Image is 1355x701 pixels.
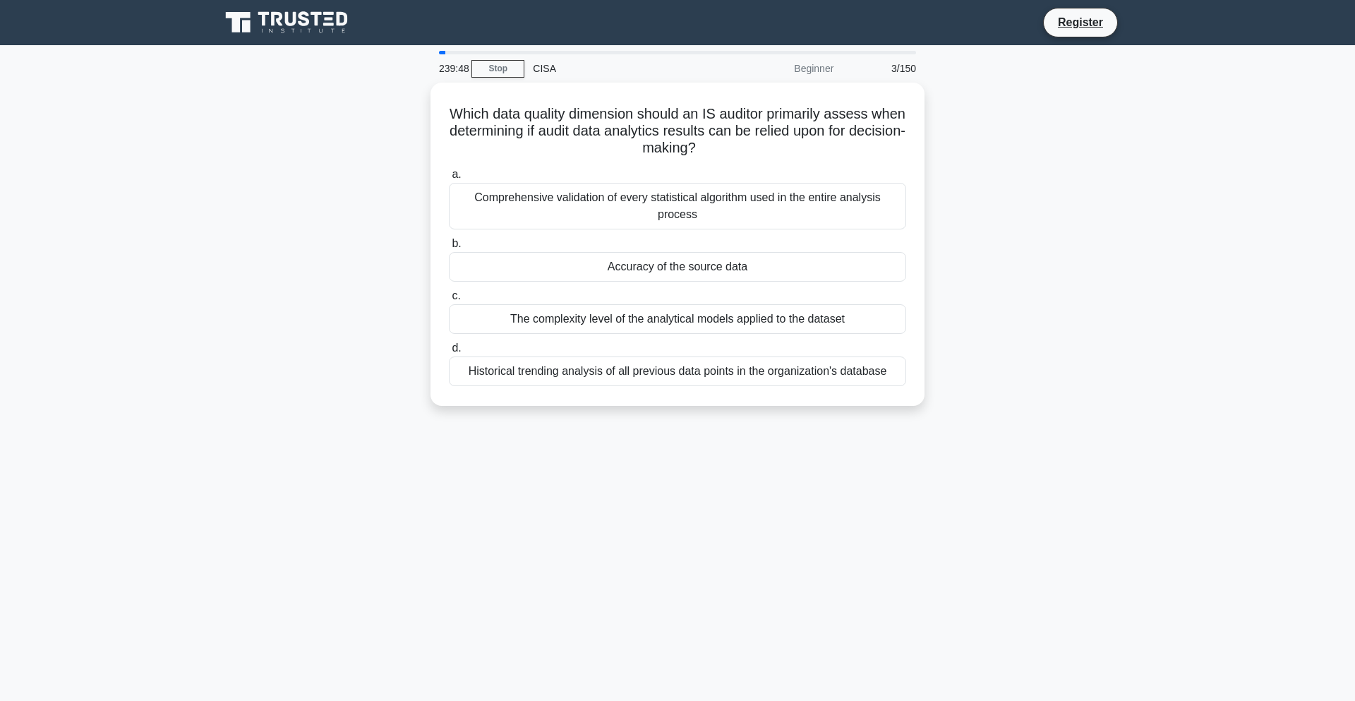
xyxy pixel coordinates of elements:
[449,252,906,282] div: Accuracy of the source data
[524,54,718,83] div: CISA
[452,237,461,249] span: b.
[430,54,471,83] div: 239:48
[449,183,906,229] div: Comprehensive validation of every statistical algorithm used in the entire analysis process
[471,60,524,78] a: Stop
[842,54,925,83] div: 3/150
[449,304,906,334] div: The complexity level of the analytical models applied to the dataset
[718,54,842,83] div: Beginner
[452,289,460,301] span: c.
[452,168,461,180] span: a.
[447,105,908,157] h5: Which data quality dimension should an IS auditor primarily assess when determining if audit data...
[452,342,461,354] span: d.
[449,357,906,386] div: Historical trending analysis of all previous data points in the organization's database
[1049,13,1112,31] a: Register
